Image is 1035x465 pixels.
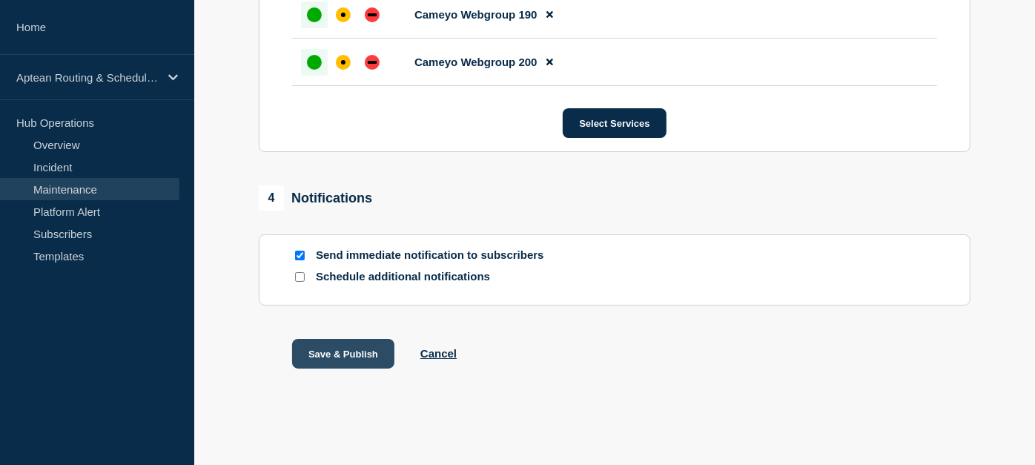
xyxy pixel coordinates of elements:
span: Cameyo Webgroup 190 [414,8,538,21]
div: up [307,7,322,22]
div: down [365,55,380,70]
div: Notifications [259,185,372,211]
button: Select Services [563,108,666,138]
span: 4 [259,185,284,211]
div: affected [336,55,351,70]
button: Cancel [420,347,457,360]
div: affected [336,7,351,22]
p: Aptean Routing & Scheduling Paragon Edition [16,71,159,84]
div: down [365,7,380,22]
input: Schedule additional notifications [295,272,305,282]
span: Cameyo Webgroup 200 [414,56,538,68]
p: Schedule additional notifications [316,270,553,284]
div: up [307,55,322,70]
p: Send immediate notification to subscribers [316,248,553,263]
button: Save & Publish [292,339,394,369]
input: Send immediate notification to subscribers [295,251,305,260]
